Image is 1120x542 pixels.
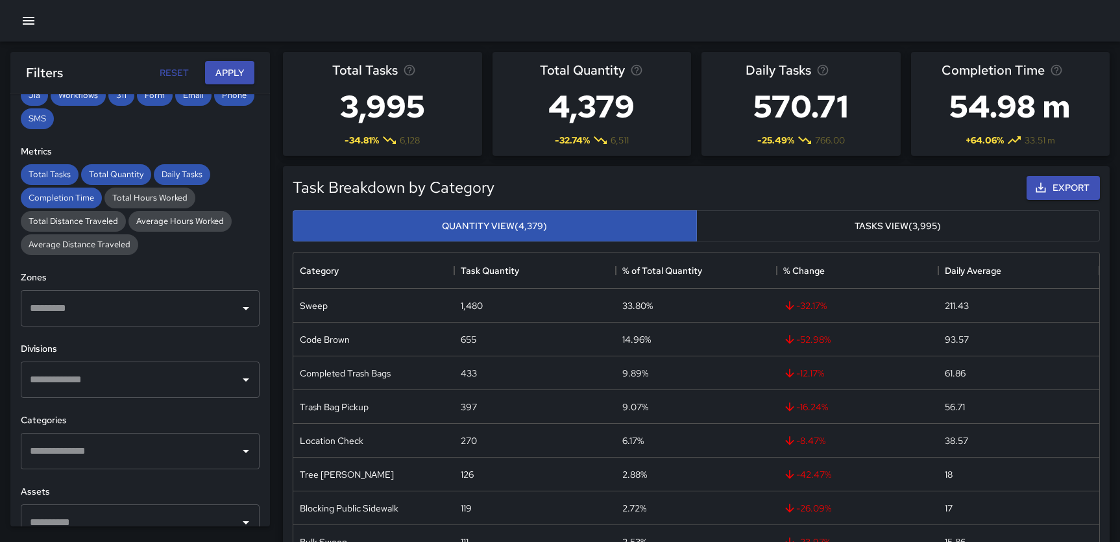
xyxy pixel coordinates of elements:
[611,134,629,147] span: 6,511
[154,169,210,180] span: Daily Tasks
[461,502,472,515] div: 119
[616,253,777,289] div: % of Total Quantity
[237,299,255,317] button: Open
[540,60,625,80] span: Total Quantity
[945,367,966,380] div: 61.86
[945,253,1001,289] div: Daily Average
[555,134,590,147] span: -32.74 %
[945,299,969,312] div: 211.43
[108,90,134,101] span: 311
[332,80,433,132] h3: 3,995
[104,188,195,208] div: Total Hours Worked
[293,210,697,242] button: Quantity View(4,379)
[461,434,477,447] div: 270
[21,192,102,203] span: Completion Time
[21,211,126,232] div: Total Distance Traveled
[21,342,260,356] h6: Divisions
[214,85,254,106] div: Phone
[783,468,831,481] span: -42.47 %
[26,62,63,83] h6: Filters
[622,434,644,447] div: 6.17%
[21,188,102,208] div: Completion Time
[300,299,328,312] div: Sweep
[21,85,48,106] div: Jia
[622,253,702,289] div: % of Total Quantity
[300,333,350,346] div: Code Brown
[300,400,369,413] div: Trash Bag Pickup
[175,85,212,106] div: Email
[945,502,953,515] div: 17
[945,468,953,481] div: 18
[783,253,825,289] div: % Change
[21,413,260,428] h6: Categories
[622,333,651,346] div: 14.96%
[21,169,79,180] span: Total Tasks
[300,502,398,515] div: Blocking Public Sidewalk
[403,64,416,77] svg: Total number of tasks in the selected period, compared to the previous period.
[137,85,173,106] div: Form
[153,61,195,85] button: Reset
[21,113,54,124] span: SMS
[205,61,254,85] button: Apply
[300,434,363,447] div: Location Check
[461,333,476,346] div: 655
[461,468,474,481] div: 126
[21,90,48,101] span: Jia
[21,164,79,185] div: Total Tasks
[293,177,1021,198] h5: Task Breakdown by Category
[214,90,254,101] span: Phone
[81,169,151,180] span: Total Quantity
[1027,176,1100,200] button: Export
[622,367,648,380] div: 9.89%
[622,468,647,481] div: 2.88%
[942,80,1078,132] h3: 54.98 m
[454,253,615,289] div: Task Quantity
[622,502,646,515] div: 2.72%
[746,60,811,80] span: Daily Tasks
[1050,64,1063,77] svg: Average time taken to complete tasks in the selected period, compared to the previous period.
[300,468,394,481] div: Tree Wells
[783,367,824,380] span: -12.17 %
[783,434,825,447] span: -8.47 %
[461,253,519,289] div: Task Quantity
[783,333,831,346] span: -52.98 %
[154,164,210,185] div: Daily Tasks
[938,253,1099,289] div: Daily Average
[966,134,1004,147] span: + 64.06 %
[815,134,845,147] span: 766.00
[461,299,483,312] div: 1,480
[461,367,477,380] div: 433
[237,513,255,532] button: Open
[81,164,151,185] div: Total Quantity
[540,80,643,132] h3: 4,379
[21,271,260,285] h6: Zones
[300,253,339,289] div: Category
[783,502,831,515] span: -26.09 %
[630,64,643,77] svg: Total task quantity in the selected period, compared to the previous period.
[237,442,255,460] button: Open
[757,134,794,147] span: -25.49 %
[945,434,968,447] div: 38.57
[128,216,232,227] span: Average Hours Worked
[622,400,648,413] div: 9.07%
[816,64,829,77] svg: Average number of tasks per day in the selected period, compared to the previous period.
[237,371,255,389] button: Open
[332,60,398,80] span: Total Tasks
[622,299,653,312] div: 33.80%
[104,192,195,203] span: Total Hours Worked
[1025,134,1055,147] span: 33.51 m
[300,367,391,380] div: Completed Trash Bags
[400,134,420,147] span: 6,128
[945,400,965,413] div: 56.71
[137,90,173,101] span: Form
[777,253,938,289] div: % Change
[21,485,260,499] h6: Assets
[175,90,212,101] span: Email
[345,134,379,147] span: -34.81 %
[461,400,477,413] div: 397
[21,108,54,129] div: SMS
[51,85,106,106] div: Workflows
[108,85,134,106] div: 311
[21,145,260,159] h6: Metrics
[783,400,828,413] span: -16.24 %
